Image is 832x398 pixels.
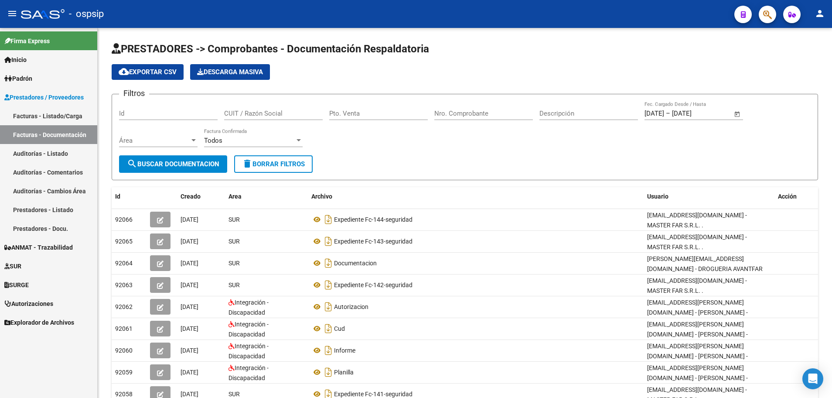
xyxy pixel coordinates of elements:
[334,216,413,223] span: Expediente Fc-144-seguridad
[4,318,74,327] span: Explorador de Archivos
[228,299,269,316] span: Integración - Discapacidad
[323,256,334,270] i: Descargar documento
[311,193,332,200] span: Archivo
[647,233,747,250] span: [EMAIL_ADDRESS][DOMAIN_NAME] - MASTER FAR S.R.L. .
[181,303,198,310] span: [DATE]
[334,238,413,245] span: Expediente Fc-143-seguridad
[115,391,133,398] span: 92058
[181,216,198,223] span: [DATE]
[181,391,198,398] span: [DATE]
[802,368,823,389] div: Open Intercom Messenger
[4,243,73,252] span: ANMAT - Trazabilidad
[228,343,269,360] span: Integración - Discapacidad
[308,187,644,206] datatable-header-cell: Archivo
[69,4,104,24] span: - ospsip
[228,260,240,267] span: SUR
[647,277,747,294] span: [EMAIL_ADDRESS][DOMAIN_NAME] - MASTER FAR S.R.L. .
[115,281,133,288] span: 92063
[334,369,354,376] span: Planilla
[647,193,668,200] span: Usuario
[644,187,774,206] datatable-header-cell: Usuario
[647,321,748,338] span: [EMAIL_ADDRESS][PERSON_NAME][DOMAIN_NAME] - [PERSON_NAME] -
[225,187,308,206] datatable-header-cell: Area
[228,321,269,338] span: Integración - Discapacidad
[119,137,190,144] span: Área
[647,364,748,381] span: [EMAIL_ADDRESS][PERSON_NAME][DOMAIN_NAME] - [PERSON_NAME] -
[334,325,345,332] span: Cud
[119,87,149,99] h3: Filtros
[228,364,269,381] span: Integración - Discapacidad
[672,110,714,117] input: Fecha fin
[181,369,198,376] span: [DATE]
[181,325,198,332] span: [DATE]
[7,8,17,19] mat-icon: menu
[115,325,133,332] span: 92061
[323,278,334,292] i: Descargar documento
[228,193,242,200] span: Area
[647,255,763,282] span: [PERSON_NAME][EMAIL_ADDRESS][DOMAIN_NAME] - DROGUERIA AVANTFAR SA -
[115,347,133,354] span: 92060
[334,281,413,288] span: Expediente Fc-142-seguridad
[334,391,413,398] span: Expediente Fc-141-seguridad
[181,260,198,267] span: [DATE]
[115,260,133,267] span: 92064
[323,213,334,226] i: Descargar documento
[181,347,198,354] span: [DATE]
[242,158,252,169] mat-icon: delete
[242,160,305,168] span: Borrar Filtros
[119,68,177,76] span: Exportar CSV
[190,64,270,80] app-download-masive: Descarga masiva de comprobantes (adjuntos)
[204,137,222,144] span: Todos
[228,281,240,288] span: SUR
[334,347,355,354] span: Informe
[323,365,334,379] i: Descargar documento
[323,234,334,248] i: Descargar documento
[647,299,748,316] span: [EMAIL_ADDRESS][PERSON_NAME][DOMAIN_NAME] - [PERSON_NAME] -
[815,8,825,19] mat-icon: person
[190,64,270,80] button: Descarga Masiva
[115,216,133,223] span: 92066
[181,193,201,200] span: Creado
[323,300,334,314] i: Descargar documento
[733,109,743,119] button: Open calendar
[4,93,84,102] span: Prestadores / Proveedores
[228,238,240,245] span: SUR
[666,110,670,117] span: –
[115,193,120,200] span: Id
[778,193,797,200] span: Acción
[4,74,32,83] span: Padrón
[112,43,429,55] span: PRESTADORES -> Comprobantes - Documentación Respaldatoria
[323,343,334,357] i: Descargar documento
[334,303,368,310] span: Autorizacion
[323,322,334,336] i: Descargar documento
[647,212,747,229] span: [EMAIL_ADDRESS][DOMAIN_NAME] - MASTER FAR S.R.L. .
[4,36,50,46] span: Firma Express
[4,299,53,309] span: Autorizaciones
[115,303,133,310] span: 92062
[119,155,227,173] button: Buscar Documentacion
[4,261,21,271] span: SUR
[4,55,27,65] span: Inicio
[644,110,664,117] input: Fecha inicio
[177,187,225,206] datatable-header-cell: Creado
[181,281,198,288] span: [DATE]
[774,187,818,206] datatable-header-cell: Acción
[228,391,240,398] span: SUR
[234,155,313,173] button: Borrar Filtros
[4,280,29,290] span: SURGE
[228,216,240,223] span: SUR
[119,66,129,77] mat-icon: cloud_download
[115,369,133,376] span: 92059
[127,160,219,168] span: Buscar Documentacion
[197,68,263,76] span: Descarga Masiva
[181,238,198,245] span: [DATE]
[334,260,377,267] span: Documentacion
[647,343,748,360] span: [EMAIL_ADDRESS][PERSON_NAME][DOMAIN_NAME] - [PERSON_NAME] -
[127,158,137,169] mat-icon: search
[112,64,184,80] button: Exportar CSV
[115,238,133,245] span: 92065
[112,187,147,206] datatable-header-cell: Id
